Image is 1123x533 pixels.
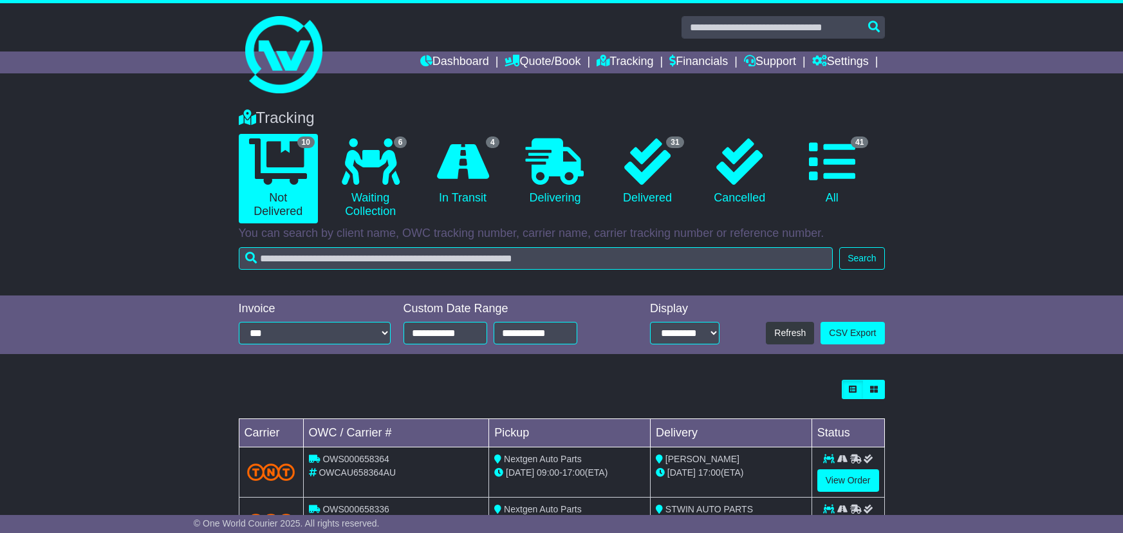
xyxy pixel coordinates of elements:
img: TNT_Domestic.png [247,463,295,481]
td: Delivery [650,419,812,447]
a: Delivering [515,134,595,210]
span: [DATE] [506,467,534,478]
button: Refresh [766,322,814,344]
span: 6 [394,136,407,148]
a: Quote/Book [505,51,580,73]
span: 4 [486,136,499,148]
span: [DATE] [667,467,696,478]
div: (ETA) [656,466,806,480]
img: TNT_Domestic.png [247,514,295,531]
a: Tracking [597,51,653,73]
span: Nextgen Auto Parts [504,454,582,464]
span: OWS000658336 [322,504,389,514]
a: View Order [817,469,879,492]
a: Dashboard [420,51,489,73]
div: Display [650,302,719,316]
td: Status [812,419,884,447]
a: Cancelled [700,134,779,210]
a: CSV Export [821,322,884,344]
a: 31 Delivered [608,134,687,210]
span: 10 [297,136,315,148]
span: STWIN AUTO PARTS [665,504,753,514]
a: 6 Waiting Collection [331,134,410,223]
span: Nextgen Auto Parts [504,504,582,514]
span: 41 [851,136,868,148]
td: Carrier [239,419,303,447]
td: OWC / Carrier # [303,419,489,447]
span: 09:00 [537,467,559,478]
td: Pickup [489,419,651,447]
a: Financials [669,51,728,73]
div: Custom Date Range [404,302,610,316]
div: - (ETA) [494,466,645,480]
span: OWS000658364 [322,454,389,464]
span: 17:00 [698,467,721,478]
a: Support [744,51,796,73]
div: Tracking [232,109,891,127]
a: 10 Not Delivered [239,134,318,223]
a: 4 In Transit [423,134,502,210]
span: 31 [666,136,683,148]
span: © One World Courier 2025. All rights reserved. [194,518,380,528]
span: 17:00 [562,467,585,478]
button: Search [839,247,884,270]
div: Invoice [239,302,391,316]
a: Settings [812,51,869,73]
p: You can search by client name, OWC tracking number, carrier name, carrier tracking number or refe... [239,227,885,241]
a: 41 All [792,134,871,210]
span: [PERSON_NAME] [665,454,739,464]
span: OWCAU658364AU [319,467,396,478]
